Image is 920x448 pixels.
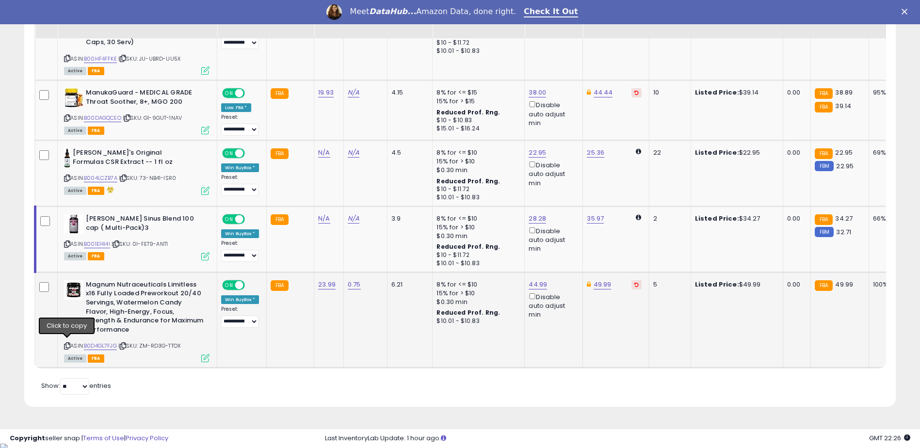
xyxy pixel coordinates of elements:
[873,88,905,97] div: 95%
[835,280,853,289] span: 49.99
[223,215,235,224] span: ON
[112,240,168,248] span: | SKU: 0I-FET9-ANT1
[326,4,342,20] img: Profile image for Georgie
[86,280,204,336] b: Magnum Nutraceuticals Limitless x16 Fully Loaded Preworkout 20/40 Servings, Watermelon Candy Flav...
[223,89,235,97] span: ON
[221,163,259,172] div: Win BuyBox *
[271,280,289,291] small: FBA
[84,55,117,63] a: B00HF4FFKE
[119,174,176,182] span: | SKU: 73-NB41-ISR0
[348,4,383,24] div: Additional Cost
[64,214,210,259] div: ASIN:
[84,240,110,248] a: B001E14I4I
[436,116,517,125] div: $10 - $10.83
[436,148,517,157] div: 8% for <= $10
[318,214,330,224] a: N/A
[223,281,235,289] span: ON
[787,280,803,289] div: 0.00
[436,193,517,202] div: $10.01 - $10.83
[653,4,687,24] div: Fulfillable Quantity
[787,214,803,223] div: 0.00
[902,9,911,15] div: Close
[587,148,604,158] a: 25.36
[221,229,259,238] div: Win BuyBox *
[64,214,83,234] img: 41s6H1QahPL._SL40_.jpg
[64,148,70,168] img: 41KkpaQ0eaL._SL40_.jpg
[436,251,517,259] div: $10 - $11.72
[391,88,425,97] div: 4.15
[318,280,336,289] a: 23.99
[88,252,104,260] span: FBA
[10,433,45,443] strong: Copyright
[529,88,546,97] a: 38.00
[436,242,500,251] b: Reduced Prof. Rng.
[243,215,259,224] span: OFF
[271,214,289,225] small: FBA
[221,295,259,304] div: Win BuyBox *
[815,102,833,112] small: FBA
[436,223,517,232] div: 15% for > $10
[369,7,416,16] i: DataHub...
[123,114,182,122] span: | SKU: G1-9GUT-1NAV
[835,148,853,157] span: 22.95
[695,214,739,223] b: Listed Price:
[436,259,517,268] div: $10.01 - $10.83
[815,161,834,171] small: FBM
[436,108,500,116] b: Reduced Prof. Rng.
[221,174,259,196] div: Preset:
[815,4,865,24] div: Current Buybox Price
[695,148,739,157] b: Listed Price:
[391,214,425,223] div: 3.9
[88,187,104,195] span: FBA
[243,89,259,97] span: OFF
[869,433,910,443] span: 2025-09-14 22:26 GMT
[436,317,517,325] div: $10.01 - $10.83
[873,148,905,157] div: 69%
[10,434,168,443] div: seller snap | |
[436,214,517,223] div: 8% for <= $10
[64,252,86,260] span: All listings currently available for purchase on Amazon
[529,291,575,320] div: Disable auto adjust min
[594,280,612,289] a: 49.99
[436,308,500,317] b: Reduced Prof. Rng.
[436,232,517,240] div: $0.30 min
[348,88,359,97] a: N/A
[84,114,121,122] a: B00DAGQCEO
[653,148,683,157] div: 22
[815,227,834,237] small: FBM
[64,127,86,135] span: All listings currently available for purchase on Amazon
[695,214,775,223] div: $34.27
[836,161,854,171] span: 22.95
[594,88,613,97] a: 44.44
[243,149,259,158] span: OFF
[436,177,500,185] b: Reduced Prof. Rng.
[83,433,124,443] a: Terms of Use
[64,2,210,74] div: ASIN:
[529,148,546,158] a: 22.95
[88,127,104,135] span: FBA
[391,148,425,157] div: 4.5
[325,434,910,443] div: Last InventoryLab Update: 1 hour ago.
[835,88,853,97] span: 38.89
[118,55,180,63] span: | SKU: JU-UBRD-UU5X
[873,214,905,223] div: 66%
[436,166,517,175] div: $0.30 min
[84,342,117,350] a: B0D4GL7FJG
[64,67,86,75] span: All listings currently available for purchase on Amazon
[815,148,833,159] small: FBA
[835,214,853,223] span: 34.27
[653,280,683,289] div: 5
[436,185,517,193] div: $10 - $11.72
[787,4,807,24] div: Ship Price
[436,289,517,298] div: 15% for > $10
[64,148,210,194] div: ASIN:
[695,88,739,97] b: Listed Price:
[436,97,517,106] div: 15% for > $15
[436,39,517,47] div: $10 - $11.72
[64,280,83,300] img: 41DGjnmwWxL._SL40_.jpg
[64,187,86,195] span: All listings currently available for purchase on Amazon
[64,88,83,108] img: 51syBR2yJDL._SL40_.jpg
[695,280,775,289] div: $49.99
[835,101,851,111] span: 39.14
[118,342,180,350] span: | SKU: ZM-RD3G-TTOX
